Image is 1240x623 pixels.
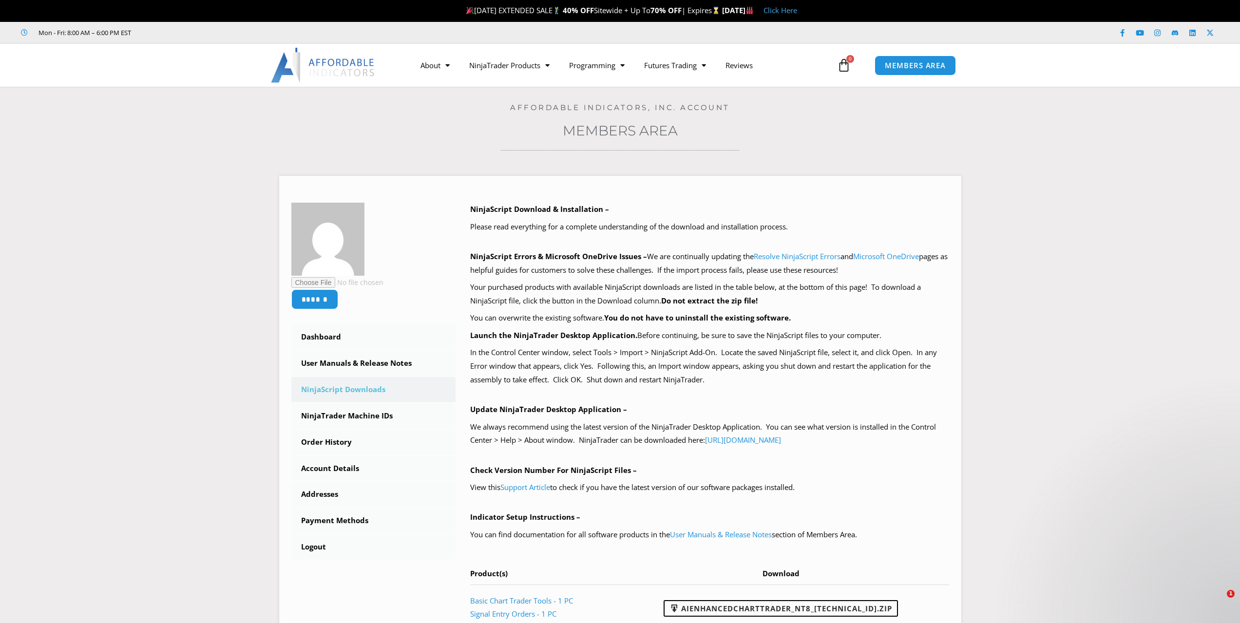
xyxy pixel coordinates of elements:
[670,529,772,539] a: User Manuals & Release Notes
[885,62,946,69] span: MEMBERS AREA
[411,54,835,76] nav: Menu
[470,251,647,261] b: NinjaScript Errors & Microsoft OneDrive Issues –
[470,329,949,342] p: Before continuing, be sure to save the NinjaScript files to your computer.
[650,5,682,15] strong: 70% OFF
[291,508,456,533] a: Payment Methods
[846,55,854,63] span: 0
[291,351,456,376] a: User Manuals & Release Notes
[470,346,949,387] p: In the Control Center window, select Tools > Import > NinjaScript Add-On. Locate the saved NinjaS...
[470,481,949,494] p: View this to check if you have the latest version of our software packages installed.
[271,48,376,83] img: LogoAI | Affordable Indicators – NinjaTrader
[746,7,753,14] img: 🏭
[464,5,722,15] span: [DATE] EXTENDED SALE Sitewide + Up To | Expires
[716,54,763,76] a: Reviews
[470,281,949,308] p: Your purchased products with available NinjaScript downloads are listed in the table below, at th...
[510,103,730,112] a: Affordable Indicators, Inc. Account
[875,56,956,76] a: MEMBERS AREA
[754,251,840,261] a: Resolve NinjaScript Errors
[470,596,573,605] a: Basic Chart Trader Tools - 1 PC
[1227,590,1235,598] span: 1
[763,5,797,15] a: Click Here
[853,251,919,261] a: Microsoft OneDrive
[291,456,456,481] a: Account Details
[145,28,291,38] iframe: Customer reviews powered by Trustpilot
[470,528,949,542] p: You can find documentation for all software products in the section of Members Area.
[291,203,364,276] img: 81922c9cc1083fa7615a2704bc1b8ca0941e1e5901faf98e237ec00440b7d922
[470,250,949,277] p: We are continually updating the and pages as helpful guides for customers to solve these challeng...
[470,465,637,475] b: Check Version Number For NinjaScript Files –
[411,54,459,76] a: About
[712,7,720,14] img: ⌛
[470,330,637,340] b: Launch the NinjaTrader Desktop Application.
[563,122,678,139] a: Members Area
[36,27,131,38] span: Mon - Fri: 8:00 AM – 6:00 PM EST
[664,600,898,617] a: AIEnhancedChartTrader_NT8_[TECHNICAL_ID].zip
[470,609,556,619] a: Signal Entry Orders - 1 PC
[470,311,949,325] p: You can overwrite the existing software.
[291,324,456,560] nav: Account pages
[291,403,456,429] a: NinjaTrader Machine IDs
[470,568,508,578] span: Product(s)
[563,5,594,15] strong: 40% OFF
[822,51,865,79] a: 0
[553,7,560,14] img: 🏌️‍♂️
[291,482,456,507] a: Addresses
[604,313,791,322] b: You do not have to uninstall the existing software.
[466,7,474,14] img: 🎉
[722,5,754,15] strong: [DATE]
[763,568,800,578] span: Download
[705,435,781,445] a: [URL][DOMAIN_NAME]
[470,204,609,214] b: NinjaScript Download & Installation –
[661,296,758,305] b: Do not extract the zip file!
[559,54,634,76] a: Programming
[291,534,456,560] a: Logout
[634,54,716,76] a: Futures Trading
[291,430,456,455] a: Order History
[470,420,949,448] p: We always recommend using the latest version of the NinjaTrader Desktop Application. You can see ...
[500,482,550,492] a: Support Article
[291,324,456,350] a: Dashboard
[470,512,580,522] b: Indicator Setup Instructions –
[1207,590,1230,613] iframe: Intercom live chat
[291,377,456,402] a: NinjaScript Downloads
[470,404,627,414] b: Update NinjaTrader Desktop Application –
[459,54,559,76] a: NinjaTrader Products
[470,220,949,234] p: Please read everything for a complete understanding of the download and installation process.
